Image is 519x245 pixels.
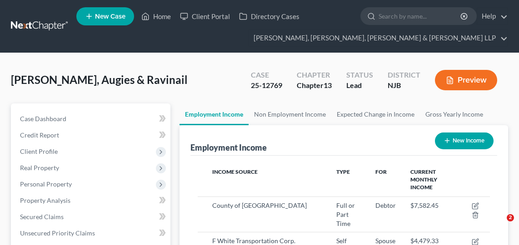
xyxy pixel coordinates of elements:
[13,209,170,225] a: Secured Claims
[11,73,188,86] span: [PERSON_NAME], Augies & Ravinail
[251,70,282,80] div: Case
[235,8,304,24] a: Directory Cases
[175,8,235,24] a: Client Portal
[488,214,510,236] iframe: Intercom live chat
[297,70,332,80] div: Chapter
[435,70,497,90] button: Preview
[20,131,59,139] span: Credit Report
[375,168,387,175] span: For
[297,80,332,91] div: Chapter
[95,13,125,20] span: New Case
[20,213,64,220] span: Secured Claims
[190,142,267,153] div: Employment Income
[249,103,331,125] a: Non Employment Income
[20,147,58,155] span: Client Profile
[375,201,396,209] span: Debtor
[13,225,170,241] a: Unsecured Priority Claims
[212,237,295,245] span: F White Transportation Corp.
[346,70,373,80] div: Status
[435,132,494,149] button: New Income
[336,168,350,175] span: Type
[13,111,170,127] a: Case Dashboard
[375,237,395,245] span: Spouse
[20,180,72,188] span: Personal Property
[249,30,508,46] a: [PERSON_NAME], [PERSON_NAME], [PERSON_NAME] & [PERSON_NAME] LLP
[137,8,175,24] a: Home
[336,237,347,245] span: Self
[379,8,462,24] input: Search by name...
[336,201,355,227] span: Full or Part Time
[20,115,66,122] span: Case Dashboard
[388,80,420,91] div: NJB
[212,201,307,209] span: County of [GEOGRAPHIC_DATA]
[410,201,439,209] span: $7,582.45
[20,164,59,171] span: Real Property
[420,103,489,125] a: Gross Yearly Income
[20,229,95,237] span: Unsecured Priority Claims
[388,70,420,80] div: District
[13,127,170,143] a: Credit Report
[13,192,170,209] a: Property Analysis
[331,103,420,125] a: Expected Change in Income
[324,81,332,89] span: 13
[346,80,373,91] div: Lead
[20,196,70,204] span: Property Analysis
[410,168,437,191] span: Current Monthly Income
[251,80,282,91] div: 25-12769
[477,8,508,24] a: Help
[180,103,249,125] a: Employment Income
[507,214,514,221] span: 2
[212,168,258,175] span: Income Source
[410,237,439,245] span: $4,479.33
